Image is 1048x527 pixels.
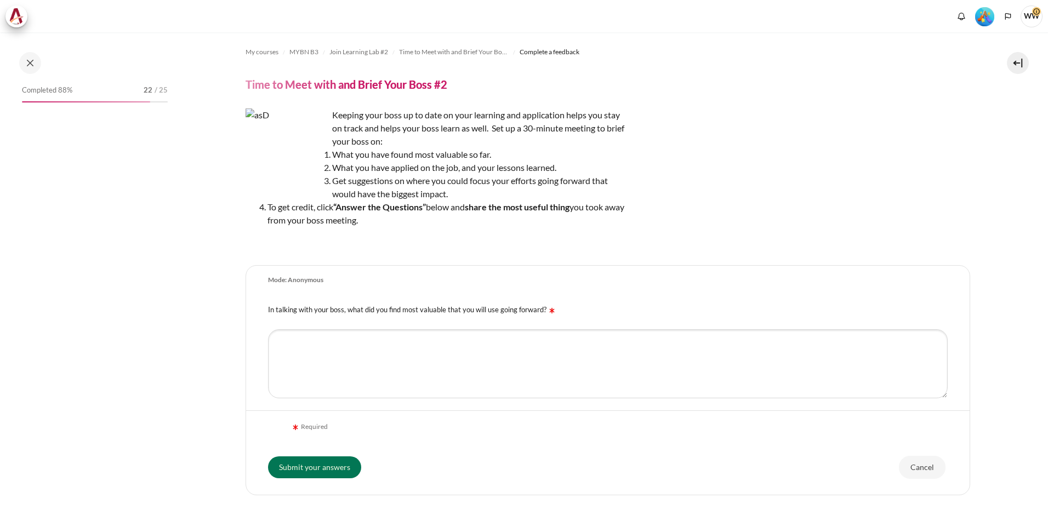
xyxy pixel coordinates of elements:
input: Submit your answers [268,456,361,478]
li: What you have found most valuable so far. [267,148,629,161]
li: What you have applied on the job, and your lessons learned. [267,161,629,174]
img: Required field [546,305,557,316]
span: MYBN B3 [289,47,318,57]
img: asD [246,108,328,191]
nav: Navigation bar [246,43,970,61]
label: In talking with your boss, what did you find most valuable that you will use going forward? [268,305,557,314]
img: Level #5 [975,7,994,26]
span: To get credit, click below and you took away from your boss meeting. [267,202,624,225]
div: Keeping your boss up to date on your learning and application helps you stay on track and helps y... [246,108,629,249]
a: Level #5 [971,6,999,26]
strong: share the most useful thing [465,202,569,212]
img: Required field [290,422,301,433]
span: My courses [246,47,278,57]
a: User menu [1021,5,1043,27]
div: Mode: Anonymous [268,276,323,285]
a: My courses [246,45,278,59]
span: Completed 88% [22,85,72,96]
h4: Time to Meet with and Brief Your Boss #2 [246,77,447,91]
img: Architeck [9,8,24,25]
div: Level #5 [975,6,994,26]
span: Time to Meet with and Brief Your Boss #2 [399,47,509,57]
li: Get suggestions on where you could focus your efforts going forward that would have the biggest i... [267,174,629,201]
span: WW [1021,5,1043,27]
div: 88% [22,101,150,102]
a: Time to Meet with and Brief Your Boss #2 [399,45,509,59]
a: MYBN B3 [289,45,318,59]
button: Languages [1000,8,1016,25]
span: Complete a feedback [520,47,579,57]
a: Join Learning Lab #2 [329,45,388,59]
div: Required [290,422,328,433]
span: / 25 [155,85,168,96]
span: Join Learning Lab #2 [329,47,388,57]
input: Cancel [899,456,946,479]
div: Show notification window with no new notifications [953,8,970,25]
a: Architeck Architeck [5,5,33,27]
strong: “Answer the Questions” [333,202,426,212]
span: 22 [144,85,152,96]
